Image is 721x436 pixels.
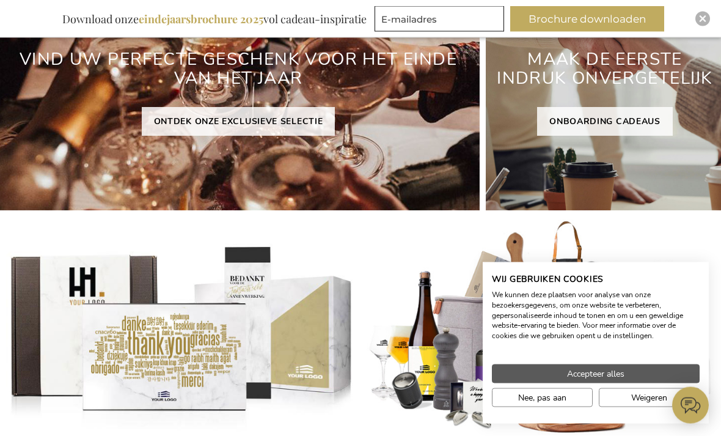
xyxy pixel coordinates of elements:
[567,368,624,380] span: Accepteer alles
[699,15,706,23] img: Close
[492,274,700,285] h2: Wij gebruiken cookies
[695,12,710,26] div: Close
[375,6,508,35] form: marketing offers and promotions
[492,290,700,341] p: We kunnen deze plaatsen voor analyse van onze bezoekersgegevens, om onze website te verbeteren, g...
[510,6,664,32] button: Brochure downloaden
[537,108,673,136] a: ONBOARDING CADEAUS
[599,388,700,407] button: Alle cookies weigeren
[375,6,504,32] input: E-mailadres
[492,364,700,383] button: Accepteer alle cookies
[518,391,566,404] span: Nee, pas aan
[492,388,593,407] button: Pas cookie voorkeuren aan
[57,6,372,32] div: Download onze vol cadeau-inspiratie
[631,391,667,404] span: Weigeren
[672,387,709,424] iframe: belco-activator-frame
[142,108,335,136] a: ONTDEK ONZE EXCLUSIEVE SELECTIE
[139,12,263,26] b: eindejaarsbrochure 2025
